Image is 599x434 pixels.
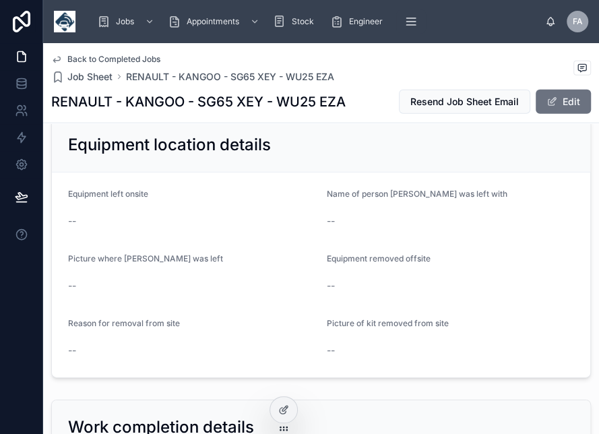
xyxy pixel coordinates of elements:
[327,279,335,292] span: --
[51,92,346,111] h1: RENAULT - KANGOO - SG65 XEY - WU25 EZA
[327,253,431,263] span: Equipment removed offsite
[116,16,134,27] span: Jobs
[327,214,335,228] span: --
[536,90,591,114] button: Edit
[68,318,180,328] span: Reason for removal from site
[126,70,334,84] a: RENAULT - KANGOO - SG65 XEY - WU25 EZA
[573,16,583,27] span: FA
[67,54,160,65] span: Back to Completed Jobs
[327,318,449,328] span: Picture of kit removed from site
[68,214,76,228] span: --
[68,134,271,156] h2: Equipment location details
[327,189,507,199] span: Name of person [PERSON_NAME] was left with
[68,189,148,199] span: Equipment left onsite
[51,54,160,65] a: Back to Completed Jobs
[399,90,530,114] button: Resend Job Sheet Email
[327,344,335,357] span: --
[86,7,545,36] div: scrollable content
[68,279,76,292] span: --
[54,11,75,32] img: App logo
[292,16,314,27] span: Stock
[410,95,519,108] span: Resend Job Sheet Email
[67,70,113,84] span: Job Sheet
[187,16,239,27] span: Appointments
[269,9,323,34] a: Stock
[349,16,383,27] span: Engineer
[93,9,161,34] a: Jobs
[326,9,392,34] a: Engineer
[68,253,223,263] span: Picture where [PERSON_NAME] was left
[51,70,113,84] a: Job Sheet
[164,9,266,34] a: Appointments
[68,344,76,357] span: --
